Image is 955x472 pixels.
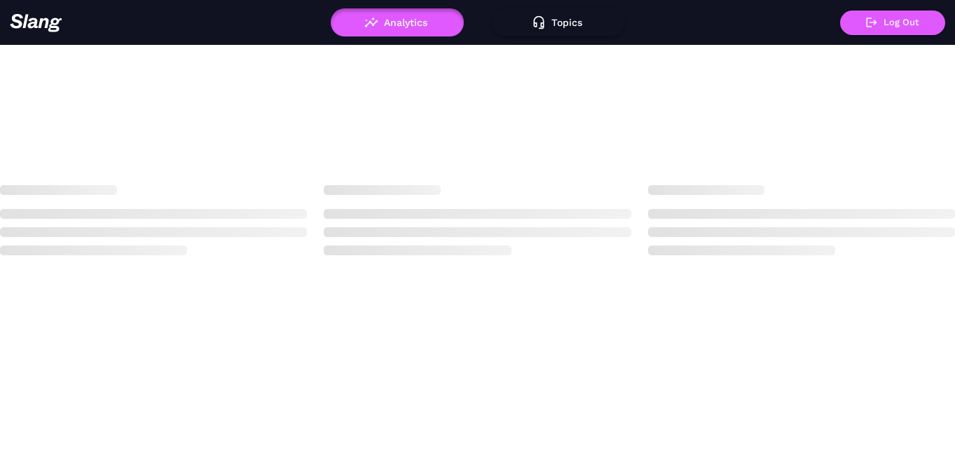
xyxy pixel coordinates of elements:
[10,13,62,32] img: 623511267c55cb56e2f2a487_logo2.png
[331,8,464,36] button: Analytics
[492,8,625,36] button: Topics
[331,17,464,27] a: Analytics
[840,11,945,35] button: Log Out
